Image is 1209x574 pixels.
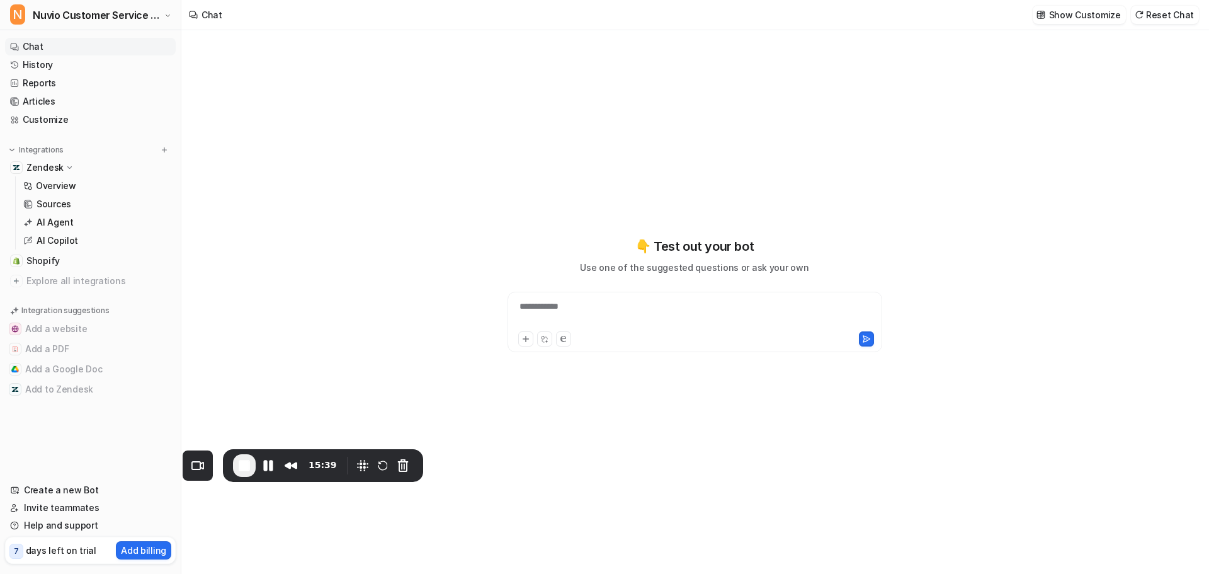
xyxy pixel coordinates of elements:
button: Show Customize [1033,6,1126,24]
button: Reset Chat [1131,6,1199,24]
a: Customize [5,111,176,129]
img: Add to Zendesk [11,386,19,393]
div: Chat [201,8,222,21]
img: menu_add.svg [160,146,169,154]
p: Add billing [121,544,166,557]
button: Add a PDFAdd a PDF [5,339,176,359]
button: Integrations [5,144,67,156]
img: explore all integrations [10,275,23,287]
img: Add a website [11,325,19,333]
img: customize [1036,10,1045,20]
p: 👇 Test out your bot [635,237,754,256]
p: AI Agent [37,216,74,229]
a: Help and support [5,517,176,534]
p: Overview [36,180,76,192]
p: AI Copilot [37,234,78,247]
button: Add to ZendeskAdd to Zendesk [5,379,176,399]
a: Articles [5,93,176,110]
p: days left on trial [26,544,96,557]
span: Nuvio Customer Service Expert Bot [33,6,161,24]
a: Invite teammates [5,499,176,517]
a: Chat [5,38,176,55]
a: Reports [5,74,176,92]
a: ShopifyShopify [5,252,176,270]
p: Sources [37,198,71,210]
a: Create a new Bot [5,481,176,499]
a: AI Copilot [18,232,176,250]
img: reset [1135,10,1144,20]
img: Add a Google Doc [11,365,19,373]
button: Add a websiteAdd a website [5,319,176,339]
p: Integration suggestions [21,305,109,316]
p: 7 [14,546,19,557]
span: Shopify [26,255,60,267]
span: N [10,4,25,25]
img: Add a PDF [11,345,19,353]
a: AI Agent [18,214,176,231]
p: Use one of the suggested questions or ask your own [580,261,809,274]
a: History [5,56,176,74]
span: Explore all integrations [26,271,171,291]
img: Shopify [13,257,20,265]
p: Zendesk [26,161,64,174]
p: Show Customize [1049,8,1121,21]
button: Add billing [116,541,171,560]
p: Integrations [19,145,64,155]
a: Explore all integrations [5,272,176,290]
img: expand menu [8,146,16,154]
button: Add a Google DocAdd a Google Doc [5,359,176,379]
a: Overview [18,177,176,195]
img: Zendesk [13,164,20,171]
a: Sources [18,195,176,213]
